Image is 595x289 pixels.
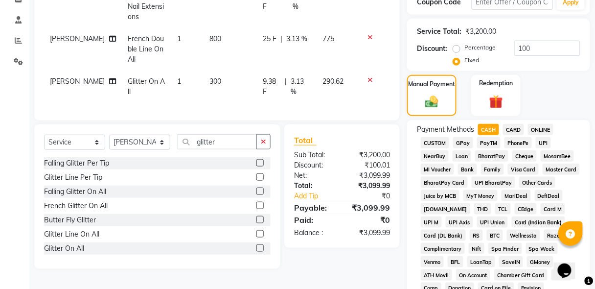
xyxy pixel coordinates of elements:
span: ONLINE [528,124,553,135]
div: Glitter Line On All [44,229,99,240]
span: 1 [177,34,181,43]
span: CASH [478,124,499,135]
div: Total: [287,181,342,191]
span: 290.62 [322,77,343,86]
span: Family [481,164,504,175]
div: Glitter Line Per Tip [44,172,102,183]
div: ₹3,200.00 [465,26,496,37]
div: ₹3,099.99 [342,181,397,191]
div: Glitter On All [44,243,84,254]
div: Falling Glitter On All [44,187,106,197]
div: Discount: [417,44,447,54]
span: Other Cards [519,177,555,188]
div: Discount: [287,160,342,170]
span: Spa Week [526,243,558,254]
span: 1 [177,77,181,86]
span: 800 [210,34,222,43]
span: | [280,34,282,44]
span: Razorpay [544,230,575,241]
input: Search or Scan [178,134,257,149]
span: THD [474,203,491,215]
span: PayTM [477,137,501,148]
span: MariDeal [502,190,531,201]
span: 9.38 F [263,76,281,97]
span: Card (DL Bank) [421,230,466,241]
span: Trade [551,269,572,281]
label: Redemption [479,79,513,88]
span: Total [294,135,317,145]
span: Spa Finder [488,243,522,254]
a: Add Tip [287,191,351,201]
span: Glitter On All [128,77,165,96]
div: ₹3,099.99 [342,228,397,238]
span: Master Card [543,164,580,175]
span: GMoney [527,256,553,267]
span: Payment Methods [417,124,474,135]
span: BharatPay [475,150,508,162]
div: ₹0 [342,214,397,226]
span: Card M [541,203,565,215]
span: Visa Card [508,164,539,175]
div: ₹100.01 [342,160,397,170]
span: 25 F [263,34,276,44]
div: Falling Glitter Per Tip [44,158,109,169]
span: UPI Union [477,217,508,228]
span: Cheque [512,150,537,162]
span: GPay [453,137,473,148]
span: CUSTOM [421,137,449,148]
div: Payable: [287,202,342,214]
span: MyT Money [463,190,498,201]
label: Fixed [464,56,479,65]
span: Wellnessta [507,230,541,241]
label: Percentage [464,43,496,52]
span: CEdge [515,203,537,215]
div: French Glitter On All [44,201,108,211]
div: Butter Fly Glitter [44,215,96,225]
span: Venmo [421,256,444,267]
span: Nift [469,243,484,254]
div: ₹0 [351,191,397,201]
div: Net: [287,170,342,181]
div: Paid: [287,214,342,226]
span: French Double Line On All [128,34,164,64]
div: ₹3,099.99 [342,170,397,181]
iframe: chat widget [554,250,585,279]
span: [DOMAIN_NAME] [421,203,470,215]
span: 3.13 % [286,34,307,44]
label: Manual Payment [409,80,456,89]
span: ATH Movil [421,269,452,281]
span: MI Voucher [421,164,454,175]
span: 300 [210,77,222,86]
span: UPI M [421,217,442,228]
span: UPI Axis [446,217,473,228]
span: [PERSON_NAME] [50,34,105,43]
span: NearBuy [421,150,449,162]
span: UPI BharatPay [472,177,515,188]
span: CARD [503,124,524,135]
div: ₹3,099.99 [342,202,397,214]
span: | [285,76,287,97]
span: PhonePe [504,137,532,148]
span: SaveIN [499,256,524,267]
span: UPI [536,137,551,148]
span: Complimentary [421,243,465,254]
span: BFL [448,256,463,267]
span: 775 [322,34,334,43]
span: BharatPay Card [421,177,468,188]
span: Card (Indian Bank) [512,217,566,228]
span: On Account [456,269,490,281]
span: Juice by MCB [421,190,459,201]
span: Loan [453,150,471,162]
img: _cash.svg [421,95,442,109]
div: Balance : [287,228,342,238]
span: Bank [458,164,477,175]
img: _gift.svg [485,94,507,111]
span: BTC [487,230,503,241]
span: MosamBee [541,150,574,162]
span: Chamber Gift Card [494,269,548,281]
span: TCL [495,203,511,215]
span: DefiDeal [535,190,563,201]
span: RS [470,230,483,241]
span: [PERSON_NAME] [50,77,105,86]
div: ₹3,200.00 [342,150,397,160]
